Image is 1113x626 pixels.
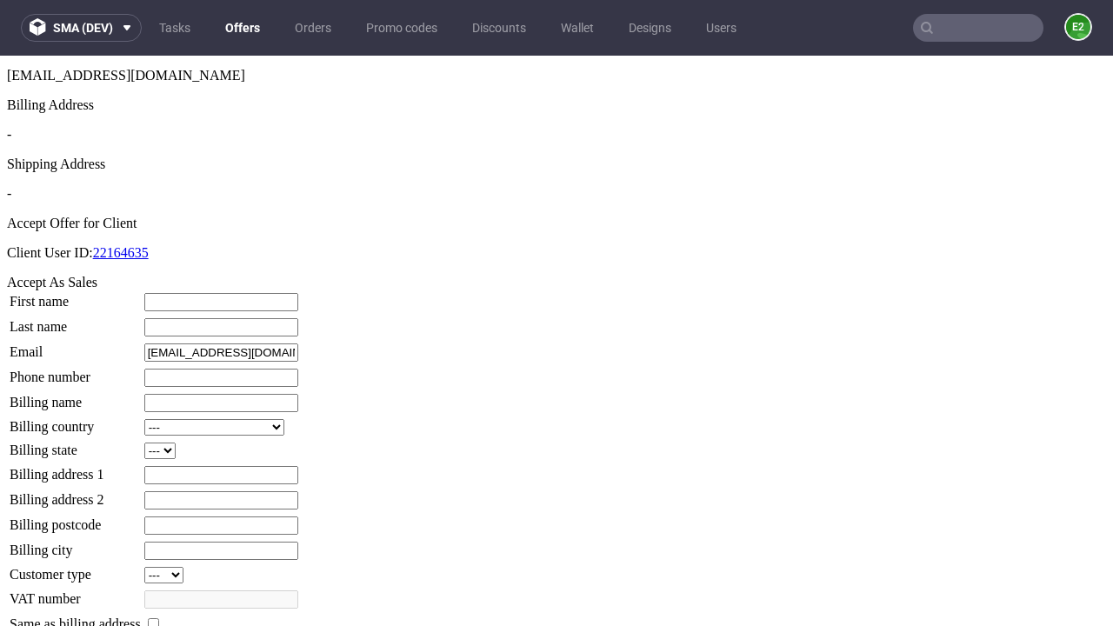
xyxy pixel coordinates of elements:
[7,101,1106,117] div: Shipping Address
[550,14,604,42] a: Wallet
[356,14,448,42] a: Promo codes
[9,236,142,256] td: First name
[93,190,149,204] a: 22164635
[9,485,142,505] td: Billing city
[9,363,142,381] td: Billing country
[9,287,142,307] td: Email
[9,337,142,357] td: Billing name
[7,160,1106,176] div: Accept Offer for Client
[9,262,142,282] td: Last name
[696,14,747,42] a: Users
[9,386,142,404] td: Billing state
[7,12,245,27] span: [EMAIL_ADDRESS][DOMAIN_NAME]
[149,14,201,42] a: Tasks
[7,190,1106,205] p: Client User ID:
[7,42,1106,57] div: Billing Address
[9,410,142,430] td: Billing address 1
[21,14,142,42] button: sma (dev)
[618,14,682,42] a: Designs
[9,534,142,554] td: VAT number
[1066,15,1090,39] figcaption: e2
[9,460,142,480] td: Billing postcode
[9,435,142,455] td: Billing address 2
[215,14,270,42] a: Offers
[7,130,11,145] span: -
[9,312,142,332] td: Phone number
[7,71,11,86] span: -
[462,14,537,42] a: Discounts
[7,219,1106,235] div: Accept As Sales
[9,510,142,529] td: Customer type
[284,14,342,42] a: Orders
[9,559,142,578] td: Same as billing address
[53,22,113,34] span: sma (dev)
